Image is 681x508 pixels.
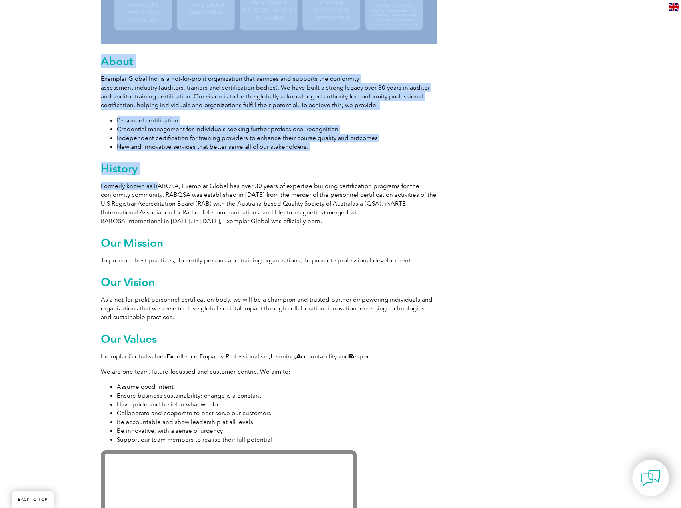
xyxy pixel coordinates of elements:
[225,353,229,360] strong: P
[349,353,353,360] strong: R
[117,116,437,125] li: Personnel certification
[101,332,157,346] b: Our Values
[117,409,437,418] li: Collaborate and cooperate to best serve our customers
[669,3,679,11] img: en
[101,295,437,322] p: As a not-for-profit personnel certification body, we will be a champion and trusted partner empow...
[101,236,437,249] h2: Our Mission
[101,74,437,110] p: Exemplar Global Inc. is a not-for-profit organization that services and supports the conformity a...
[117,400,437,409] li: Have pride and belief in what we do
[296,353,301,360] strong: A
[117,418,437,426] li: Be accountable and show leadership at all levels
[12,491,54,508] a: BACK TO TOP
[101,256,437,265] p: To promote best practices; To certify persons and training organizations; To promote professional...
[101,55,437,68] h2: About
[166,353,174,360] strong: Ex
[117,142,437,151] li: New and innovative services that better serve all of our stakeholders.
[117,382,437,391] li: Assume good intent
[101,182,437,226] p: Formerly known as RABQSA, Exemplar Global has over 30 years of expertise building certification p...
[199,353,203,360] strong: E
[101,162,437,175] h2: History
[641,468,661,488] img: contact-chat.png
[101,275,155,289] b: Our Vision
[117,134,437,142] li: Independent certification for training providers to enhance their course quality and outcomes
[117,435,437,444] li: Support our team members to realise their full potential
[117,391,437,400] li: Ensure business sustainability; change is a constant
[101,352,437,361] p: Exemplar Global values cellence, mpathy, rofessionalism, earning, ccountability and espect.
[101,367,437,376] p: We are one team, future-focussed and customer-centric. We aim to:
[117,426,437,435] li: Be innovative, with a sense of urgency
[117,125,437,134] li: Credential management for individuals seeking further professional recognition
[270,353,274,360] strong: L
